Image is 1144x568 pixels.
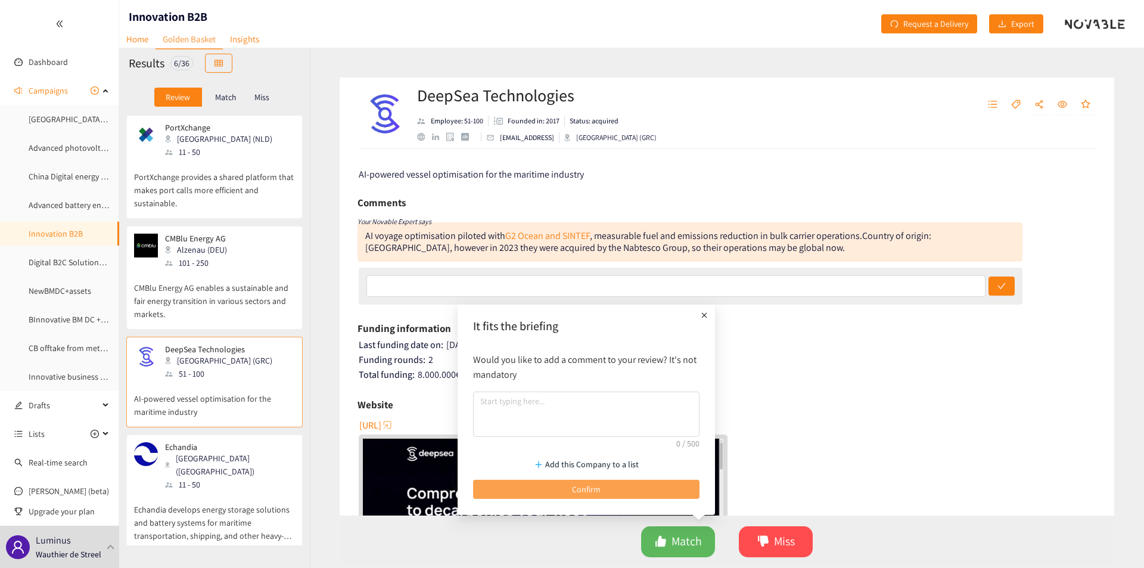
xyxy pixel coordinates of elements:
div: [GEOGRAPHIC_DATA] (GRC) [165,354,279,367]
button: table [205,54,232,73]
button: likeMatch [641,526,715,557]
p: Echandia develops energy storage solutions and battery systems for maritime transportation, shipp... [134,491,295,542]
span: Confirm [572,483,601,496]
span: like [655,535,667,549]
span: Match [672,532,702,551]
a: China Digital energy management & grid services [29,171,200,182]
p: Miss [254,92,269,102]
span: tag [1011,100,1021,110]
a: Advanced battery energy storage [29,200,145,210]
a: Real-time search [29,457,88,468]
img: Snapshot of the company's website [134,344,158,368]
p: PortXchange provides a shared platform that makes port calls more efficient and sustainable. [134,159,295,210]
span: dislike [757,535,769,549]
iframe: Chat Widget [950,439,1144,568]
a: Innovative business models datacenters and energy [29,371,212,382]
a: [PERSON_NAME] (beta) [29,486,109,496]
a: linkedin [432,134,446,141]
span: plus-circle [91,86,99,95]
p: PortXchange [165,123,272,132]
img: Snapshot of the company's website [134,123,158,147]
i: Your Novable Expert says [357,217,431,226]
button: tag [1005,95,1027,114]
p: Employee: 51-100 [431,116,483,126]
button: Confirm [473,480,700,499]
p: Match [215,92,237,102]
a: NewBMDC+assets [29,285,91,296]
p: DeepSea Technologies [165,344,272,354]
button: unordered-list [982,95,1003,114]
div: Alzenau (DEU) [165,243,234,256]
span: AI-powered vessel optimisation for the maritime industry [359,168,584,181]
span: double-left [55,20,64,28]
a: G2 Ocean and SINTEF [505,229,590,242]
span: redo [890,20,899,29]
div: [GEOGRAPHIC_DATA] ([GEOGRAPHIC_DATA]) [165,452,294,478]
li: Founded in year [489,116,565,126]
p: CMBlu Energy AG enables a sustainable and fair energy transition in various sectors and markets. [134,269,295,321]
button: check [988,277,1015,296]
div: [GEOGRAPHIC_DATA] (NLD) [165,132,279,145]
span: user [11,540,25,554]
h2: It fits the briefing [473,318,700,334]
button: star [1075,95,1096,114]
h2: Results [129,55,164,72]
button: share-alt [1028,95,1050,114]
span: Request a Delivery [903,17,968,30]
h1: Innovation B2B [129,8,207,25]
h2: DeepSea Technologies [417,83,657,107]
a: crunchbase [461,133,476,141]
span: Campaigns [29,79,68,103]
div: AI voyage optimisation piloted with , measurable fuel and emissions reduction in bulk carrier ope... [365,229,931,254]
p: CMBlu Energy AG [165,234,227,243]
span: sound [14,86,23,95]
button: [URL] [359,415,393,434]
span: unordered-list [14,430,23,438]
div: Widget de chat [950,439,1144,568]
a: [GEOGRAPHIC_DATA] : High efficiency heat pump systems [29,114,229,125]
a: Golden Basket [156,30,223,49]
span: Funding rounds: [359,353,425,366]
div: 101 - 250 [165,256,234,269]
button: Add this Company to a list [473,455,700,474]
p: Echandia [165,442,287,452]
div: 11 - 50 [165,478,294,491]
img: Company Logo [360,89,408,137]
span: unordered-list [988,100,997,110]
div: [GEOGRAPHIC_DATA] (GRC) [564,132,657,143]
a: BInnovative BM DC + extra service [29,314,146,325]
p: Luminus [36,533,71,548]
h6: Funding information [357,319,451,337]
button: redoRequest a Delivery [881,14,977,33]
a: website [417,133,432,141]
div: n 2023 they were acquired by the Nabtesco Group, so their operations may be global now. [492,241,845,254]
span: star [1081,100,1090,110]
span: check [997,282,1006,291]
span: Upgrade your plan [29,499,110,523]
span: Last funding date on: [359,339,443,351]
a: Advanced photovoltaics & solar integration [29,142,181,153]
p: [EMAIL_ADDRESS] [500,132,554,143]
span: Export [1011,17,1034,30]
li: Employees [417,116,489,126]
span: [URL] [359,418,381,433]
div: 51 - 100 [165,367,279,380]
span: share-alt [1034,100,1044,110]
a: Insights [223,30,266,48]
span: Lists [29,422,45,446]
p: Would you like to add a comment to your review? It's not mandatory [473,352,700,382]
p: Review [166,92,190,102]
a: Home [119,30,156,48]
a: Dashboard [29,57,68,67]
img: Snapshot of the company's website [134,234,158,257]
li: Status [565,116,618,126]
span: edit [14,401,23,409]
h6: Website [357,396,393,414]
div: Country of origin: [GEOGRAPHIC_DATA], however i [365,229,931,254]
p: Founded in: 2017 [508,116,559,126]
p: AI-powered vessel optimisation for the maritime industry [134,380,295,418]
p: Status: acquired [570,116,618,126]
span: trophy [14,507,23,516]
a: CB offtake from methane pyrolysis [29,343,151,353]
h6: Comments [357,194,406,212]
